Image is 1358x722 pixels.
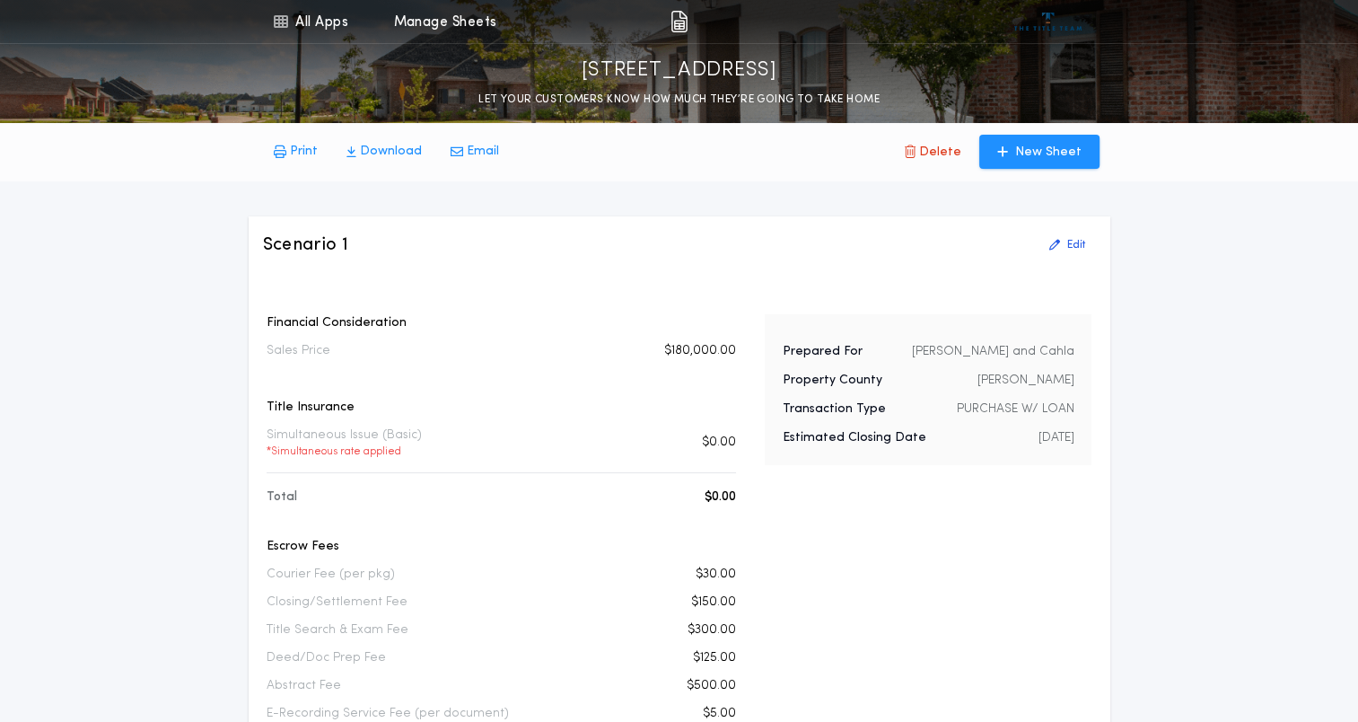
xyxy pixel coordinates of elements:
p: $180,000.00 [664,342,736,360]
p: $300.00 [688,621,736,639]
p: PURCHASE W/ LOAN [956,401,1073,418]
button: Email [436,136,513,168]
p: [DATE] [1038,429,1073,447]
p: New Sheet [1015,144,1082,162]
p: [PERSON_NAME] and Cahla [911,343,1073,361]
p: LET YOUR CUSTOMERS KNOW HOW MUCH THEY’RE GOING TO TAKE HOME [478,91,880,109]
p: Closing/Settlement Fee [267,594,407,612]
p: $500.00 [687,677,736,695]
p: $125.00 [693,649,736,667]
p: Financial Consideration [267,314,736,332]
p: Download [360,143,422,161]
p: Courier Fee (per pkg) [267,566,395,584]
p: $0.00 [705,489,736,506]
p: Sales Price [267,342,330,360]
h3: Scenario 1 [263,233,349,258]
p: Email [467,143,499,161]
p: [STREET_ADDRESS] [582,57,777,85]
p: Estimated Closing Date [783,429,926,447]
img: img [670,11,688,32]
p: Abstract Fee [267,677,341,695]
p: $150.00 [691,594,736,612]
p: Escrow Fees [267,538,736,556]
p: $0.00 [702,434,736,452]
button: Delete [890,135,976,169]
p: Property County [783,372,882,390]
button: New Sheet [979,135,1100,169]
p: Title Insurance [267,399,736,417]
img: vs-icon [1014,13,1082,31]
button: Edit [1038,231,1096,260]
p: Delete [919,144,961,162]
p: [PERSON_NAME] [977,372,1073,390]
p: Total [267,489,297,506]
p: Title Search & Exam Fee [267,621,408,639]
p: Deed/Doc Prep Fee [267,649,386,667]
p: Prepared For [783,343,863,361]
p: Simultaneous Issue (Basic) [267,427,422,459]
p: * Simultaneous rate applied [267,445,422,459]
button: Download [332,136,436,168]
button: Print [259,136,332,168]
p: $30.00 [696,566,736,584]
p: Print [290,143,318,161]
p: Edit [1067,238,1085,252]
p: Transaction Type [783,401,886,418]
